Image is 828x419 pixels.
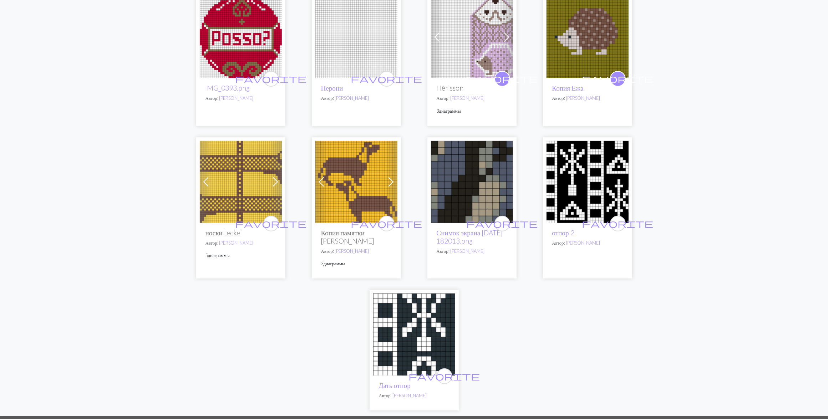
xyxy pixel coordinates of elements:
[450,248,484,254] a: [PERSON_NAME]
[351,218,422,229] span: favorite
[547,178,629,184] a: отпор 2
[205,84,250,92] a: IMG_0393.png
[431,33,513,40] a: Hérisson
[379,381,411,389] a: Дать отпор
[437,95,507,102] p: Автор:
[315,178,397,184] a: ПАМЯТКА текеля
[321,248,392,255] p: Автор:
[566,95,600,101] a: [PERSON_NAME]
[351,73,422,84] span: favorite
[321,260,392,267] p: 3 диаграммы
[552,240,623,246] p: Автор:
[437,248,507,255] p: Автор:
[547,141,629,223] img: отпор 2
[373,293,455,375] img: Дать отпор
[235,218,307,229] span: favorite
[431,141,513,223] img: Снимок экрана 14.06.2024 182013.png
[205,252,276,259] p: 5 диаграммы
[335,95,369,101] a: [PERSON_NAME]
[437,229,503,245] a: Снимок экрана [DATE] 182013.png
[582,73,654,84] span: favorite
[219,240,253,246] a: [PERSON_NAME]
[610,71,626,87] button: favourite
[373,330,455,337] a: Дать отпор
[547,33,629,40] a: Ежик
[566,240,600,246] a: [PERSON_NAME]
[582,216,654,231] i: favourite
[450,95,484,101] a: [PERSON_NAME]
[409,369,480,383] i: favourite
[235,72,307,86] i: favourite
[582,72,654,86] i: favourite
[263,216,279,231] button: favourite
[321,95,392,102] p: Автор:
[467,72,538,86] i: favourite
[205,240,276,246] p: Автор:
[552,229,574,237] a: отпор 2
[205,229,276,237] h2: носки teckel
[552,95,623,102] p: Автор:
[315,141,397,223] img: ПАМЯТКА текеля
[379,216,395,231] button: favourite
[494,71,510,87] button: favourite
[437,368,452,384] button: favourite
[351,216,422,231] i: favourite
[437,84,507,92] h2: Hérisson
[235,73,307,84] span: favorite
[467,218,538,229] span: favorite
[351,72,422,86] i: favourite
[582,218,654,229] span: favorite
[552,84,584,92] a: Копия Ежа
[200,178,282,184] a: носки teckel
[335,248,369,254] a: [PERSON_NAME]
[431,178,513,184] a: Снимок экрана 14.06.2024 182013.png
[219,95,253,101] a: [PERSON_NAME]
[263,71,279,87] button: favourite
[610,216,626,231] button: favourite
[379,392,449,399] p: Автор:
[321,229,392,245] h2: Копия памятки [PERSON_NAME]
[467,73,538,84] span: favorite
[200,33,282,40] a: IMG_0393.png
[315,33,397,40] a: Перони
[235,216,307,231] i: favourite
[409,371,480,382] span: favorite
[205,95,276,102] p: Автор:
[200,141,282,223] img: носки teckel
[437,108,507,114] p: 3 диаграммы
[392,393,427,398] a: [PERSON_NAME]
[467,216,538,231] i: favourite
[379,71,395,87] button: favourite
[321,84,343,92] a: Перони
[494,216,510,231] button: favourite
